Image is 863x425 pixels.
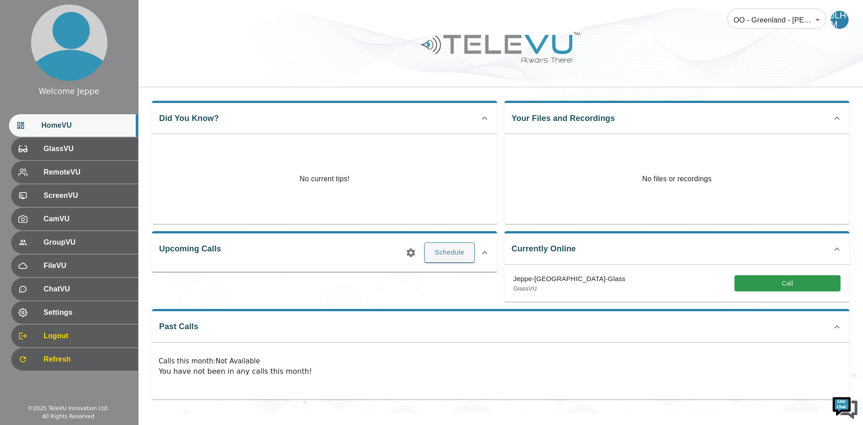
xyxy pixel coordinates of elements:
button: Schedule [424,242,475,262]
span: ChatVU [44,284,131,295]
span: We're online! [52,113,124,204]
div: CamVU [11,208,138,230]
div: HomeVU [9,114,138,137]
p: GlassVU [513,284,625,293]
div: JLH-M [831,11,849,29]
p: No files or recordings [504,134,850,224]
span: RemoteVU [44,167,131,178]
img: Chat Widget [832,394,859,421]
div: ChatVU [11,278,138,300]
div: Welcome Jeppe [39,85,99,97]
div: FileVU [11,255,138,277]
img: d_736959983_company_1615157101543_736959983 [15,42,38,64]
span: Refresh [44,354,131,365]
p: You have not been in any calls this month! [159,366,843,377]
div: RemoteVU [11,161,138,183]
p: No current tips! [300,174,350,184]
span: ScreenVU [44,190,131,201]
span: GroupVU [44,237,131,248]
button: Call [734,275,841,292]
div: ScreenVU [11,184,138,207]
div: Logout [11,325,138,347]
div: © 2025 TeleVU Innovation Ltd. [27,404,109,412]
div: Refresh [11,348,138,371]
div: Settings [11,301,138,324]
p: Calls this month : Not Available [159,356,843,367]
span: CamVU [44,214,131,224]
div: OO - Greenland - [PERSON_NAME] [MTRP] [727,7,826,32]
div: GlassVU [11,138,138,160]
div: Minimize live chat window [147,4,169,26]
span: HomeVU [41,120,131,131]
img: profile.png [31,4,107,81]
textarea: Type your message and hit 'Enter' [4,246,171,277]
p: Jeppe-[GEOGRAPHIC_DATA]-Glass [513,274,625,284]
img: Logo [420,29,582,66]
div: All Rights Reserved [42,412,94,421]
span: Logout [44,331,131,341]
div: GroupVU [11,231,138,254]
div: Chat with us now [47,47,151,59]
span: FileVU [44,260,131,271]
span: GlassVU [44,143,131,154]
span: Settings [44,307,131,318]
